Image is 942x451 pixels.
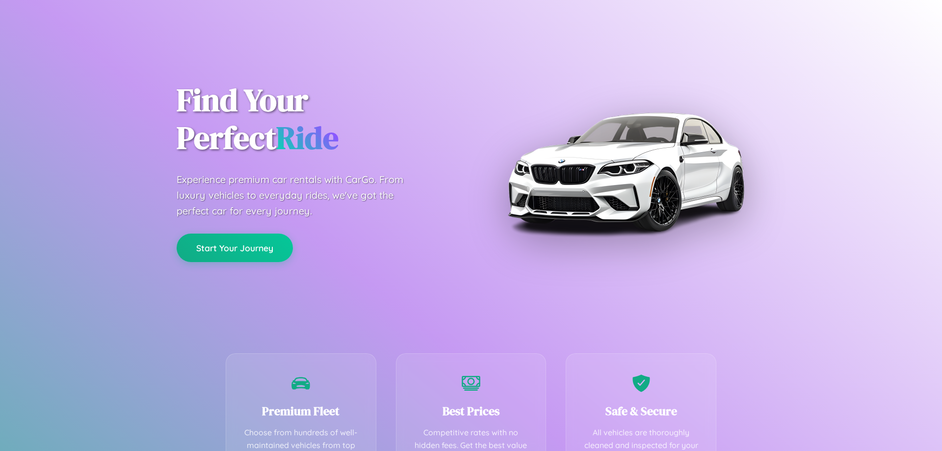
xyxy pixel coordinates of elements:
[241,403,361,419] h3: Premium Fleet
[581,403,701,419] h3: Safe & Secure
[177,234,293,262] button: Start Your Journey
[411,403,531,419] h3: Best Prices
[276,116,339,159] span: Ride
[503,49,748,294] img: Premium BMW car rental vehicle
[177,81,456,157] h1: Find Your Perfect
[177,172,422,219] p: Experience premium car rentals with CarGo. From luxury vehicles to everyday rides, we've got the ...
